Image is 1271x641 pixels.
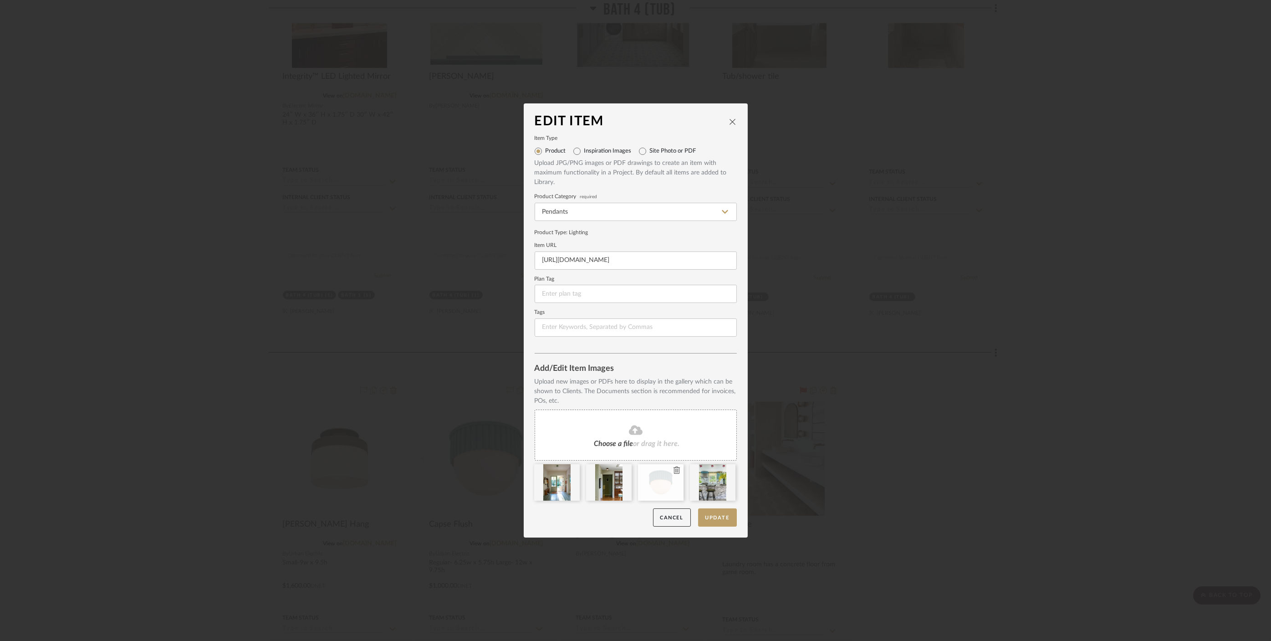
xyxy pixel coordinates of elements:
div: Upload new images or PDFs here to display in the gallery which can be shown to Clients. The Docum... [535,377,737,406]
span: Choose a file [594,440,633,447]
label: Item Type [535,136,737,141]
div: Upload JPG/PNG images or PDF drawings to create an item with maximum functionality in a Project. ... [535,159,737,187]
input: Enter URL [535,251,737,270]
span: : Lighting [567,230,588,235]
label: Product [546,148,566,155]
label: Inspiration Images [584,148,632,155]
input: Enter plan tag [535,285,737,303]
div: Add/Edit Item Images [535,364,737,374]
span: or drag it here. [633,440,680,447]
label: Plan Tag [535,277,737,282]
div: Product Type [535,228,737,236]
button: Cancel [653,508,691,527]
div: Edit Item [535,114,729,129]
input: Type a category to search and select [535,203,737,221]
label: Product Category [535,195,737,199]
mat-radio-group: Select item type [535,144,737,159]
label: Tags [535,310,737,315]
button: close [729,118,737,126]
span: required [580,195,597,199]
label: Site Photo or PDF [650,148,696,155]
button: Update [698,508,737,527]
input: Enter Keywords, Separated by Commas [535,318,737,337]
label: Item URL [535,243,737,248]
